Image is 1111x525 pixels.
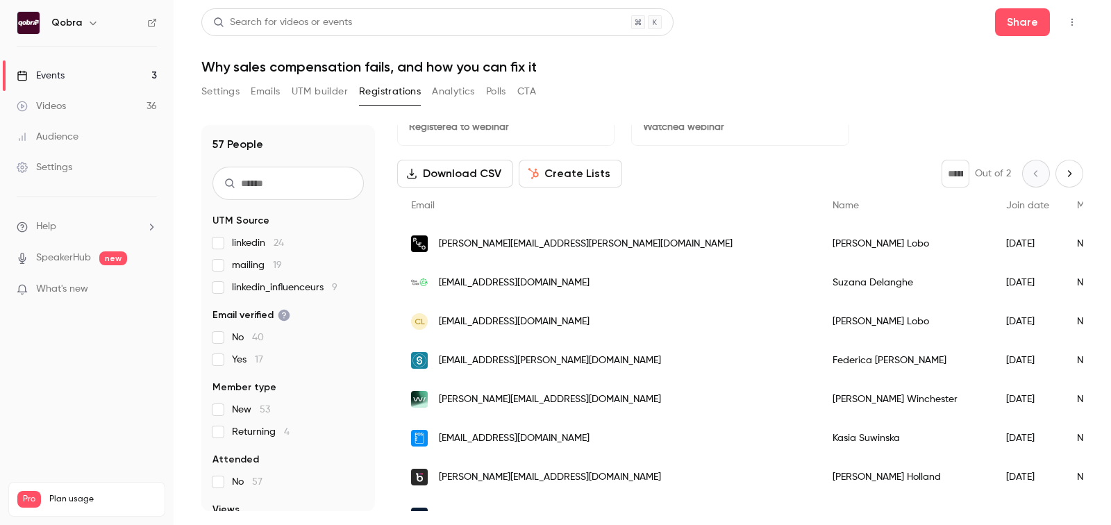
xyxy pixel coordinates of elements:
[36,219,56,234] span: Help
[51,16,82,30] h6: Qobra
[232,281,337,294] span: linkedin_influenceurs
[17,491,41,508] span: Pro
[284,427,290,437] span: 4
[439,470,661,485] span: [PERSON_NAME][EMAIL_ADDRESS][DOMAIN_NAME]
[819,419,992,458] div: Kasia Suwinska
[411,391,428,408] img: withsecure.com
[975,167,1011,181] p: Out of 2
[232,353,263,367] span: Yes
[409,120,603,134] p: Registered to webinar
[519,160,622,187] button: Create Lists
[212,381,276,394] span: Member type
[397,160,513,187] button: Download CSV
[411,235,428,252] img: pleo.io
[17,130,78,144] div: Audience
[411,274,428,291] img: oneclicklca.com
[232,475,262,489] span: No
[439,315,590,329] span: [EMAIL_ADDRESS][DOMAIN_NAME]
[359,81,421,103] button: Registrations
[1006,201,1049,210] span: Join date
[36,251,91,265] a: SpeakerHub
[252,477,262,487] span: 57
[332,283,337,292] span: 9
[439,237,733,251] span: [PERSON_NAME][EMAIL_ADDRESS][PERSON_NAME][DOMAIN_NAME]
[411,508,428,524] img: pitchbook.com
[819,263,992,302] div: Suzana Delanghe
[232,331,264,344] span: No
[36,282,88,297] span: What's new
[439,431,590,446] span: [EMAIL_ADDRESS][DOMAIN_NAME]
[439,509,733,524] span: [PERSON_NAME][EMAIL_ADDRESS][PERSON_NAME][DOMAIN_NAME]
[995,8,1050,36] button: Share
[252,333,264,342] span: 40
[212,308,290,322] span: Email verified
[17,160,72,174] div: Settings
[439,353,661,368] span: [EMAIL_ADDRESS][PERSON_NAME][DOMAIN_NAME]
[439,392,661,407] span: [PERSON_NAME][EMAIL_ADDRESS][DOMAIN_NAME]
[292,81,348,103] button: UTM builder
[819,458,992,497] div: [PERSON_NAME] Holland
[212,214,269,228] span: UTM Source
[232,236,284,250] span: linkedin
[201,58,1083,75] h1: Why sales compensation fails, and how you can fix it
[992,380,1063,419] div: [DATE]
[992,341,1063,380] div: [DATE]
[411,201,435,210] span: Email
[819,380,992,419] div: [PERSON_NAME] Winchester
[255,355,263,365] span: 17
[17,69,65,83] div: Events
[411,430,428,447] img: mypos.com
[17,219,157,234] li: help-dropdown-opener
[213,15,352,30] div: Search for videos or events
[212,136,263,153] h1: 57 People
[201,81,240,103] button: Settings
[819,302,992,341] div: [PERSON_NAME] Lobo
[49,494,156,505] span: Plan usage
[17,12,40,34] img: Qobra
[517,81,536,103] button: CTA
[992,263,1063,302] div: [DATE]
[992,224,1063,263] div: [DATE]
[992,419,1063,458] div: [DATE]
[411,469,428,485] img: buywith.com
[212,503,240,517] span: Views
[232,403,270,417] span: New
[833,201,859,210] span: Name
[212,453,259,467] span: Attended
[273,260,282,270] span: 19
[251,81,280,103] button: Emails
[274,238,284,248] span: 24
[643,120,837,134] p: Watched webinar
[992,458,1063,497] div: [DATE]
[1055,160,1083,187] button: Next page
[17,99,66,113] div: Videos
[99,251,127,265] span: new
[415,315,425,328] span: CL
[439,276,590,290] span: [EMAIL_ADDRESS][DOMAIN_NAME]
[411,352,428,369] img: sympower.net
[260,405,270,415] span: 53
[486,81,506,103] button: Polls
[232,258,282,272] span: mailing
[232,425,290,439] span: Returning
[992,302,1063,341] div: [DATE]
[819,224,992,263] div: [PERSON_NAME] Lobo
[432,81,475,103] button: Analytics
[819,341,992,380] div: Federica [PERSON_NAME]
